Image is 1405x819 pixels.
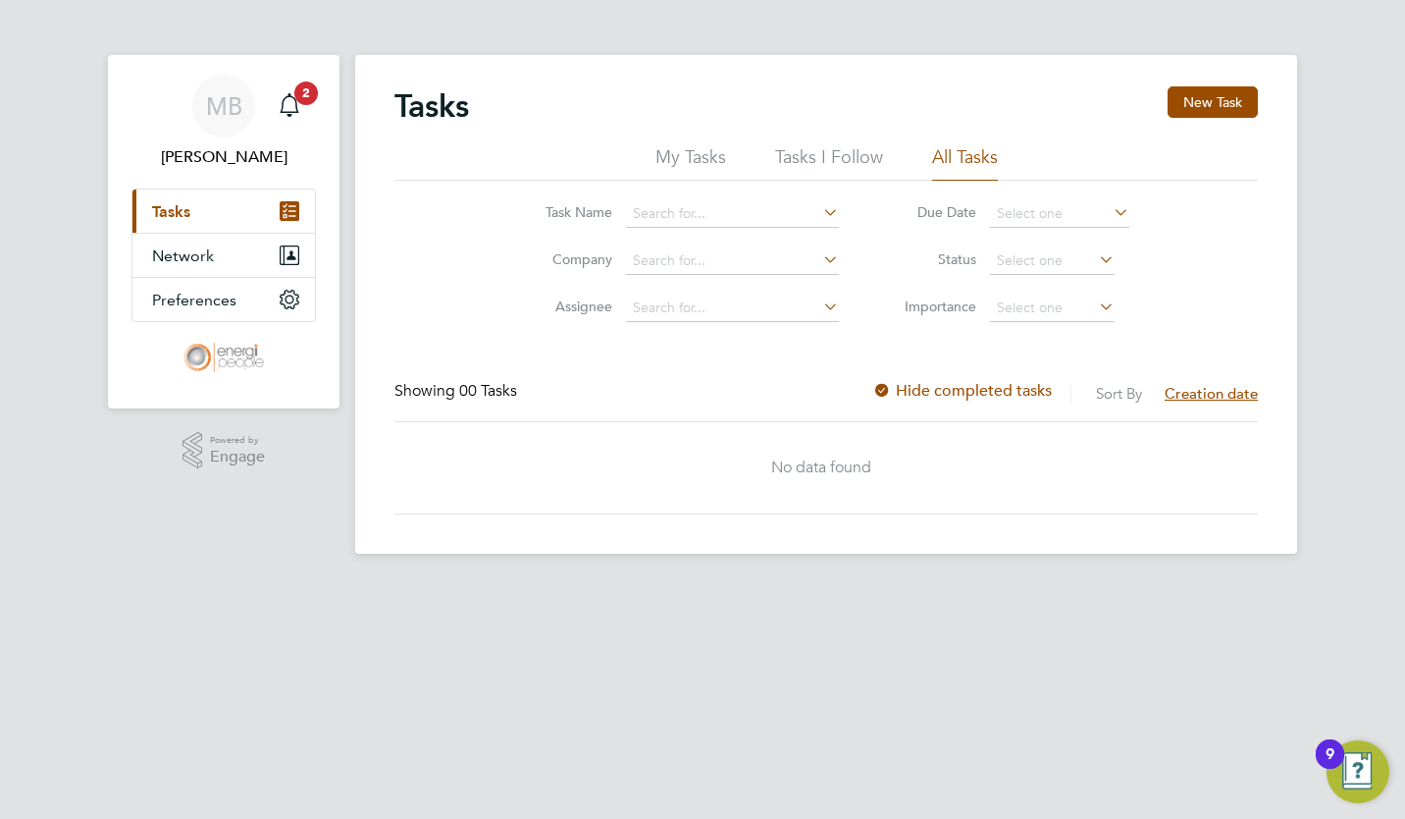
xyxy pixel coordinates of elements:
a: Tasks [132,190,315,233]
button: Preferences [132,278,315,321]
input: Search for... [626,200,839,228]
input: Select one [990,247,1115,275]
label: Status [888,250,976,268]
label: Task Name [524,203,612,221]
span: 00 Tasks [459,381,517,401]
input: Search for... [626,295,839,322]
span: MB [206,93,242,119]
input: Select one [990,295,1115,322]
label: Importance [888,298,976,315]
span: Marcia Boverhoff [131,145,316,169]
span: Creation date [1165,384,1258,403]
span: Engage [210,449,265,465]
label: Assignee [524,298,612,315]
div: No data found [394,458,1248,478]
img: energipeople-logo-retina.png [183,342,265,373]
span: Powered by [210,432,265,449]
span: 2 [294,82,318,105]
button: Network [132,234,315,277]
button: Open Resource Center, 9 new notifications [1327,740,1389,803]
span: Network [152,246,214,265]
a: Go to home page [131,342,316,373]
span: Preferences [152,291,236,309]
li: My Tasks [655,145,726,181]
label: Sort By [1096,384,1142,403]
span: Tasks [152,202,190,221]
label: Due Date [888,203,976,221]
h2: Tasks [394,86,469,126]
li: All Tasks [932,145,998,181]
div: Showing [394,381,521,402]
nav: Main navigation [108,55,339,409]
label: Company [524,250,612,268]
label: Hide completed tasks [872,381,1052,401]
a: 2 [270,75,309,137]
li: Tasks I Follow [775,145,883,181]
input: Search for... [626,247,839,275]
div: 9 [1326,754,1334,780]
input: Select one [990,200,1129,228]
a: MB[PERSON_NAME] [131,75,316,169]
a: Powered byEngage [182,432,266,469]
button: New Task [1168,86,1258,118]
